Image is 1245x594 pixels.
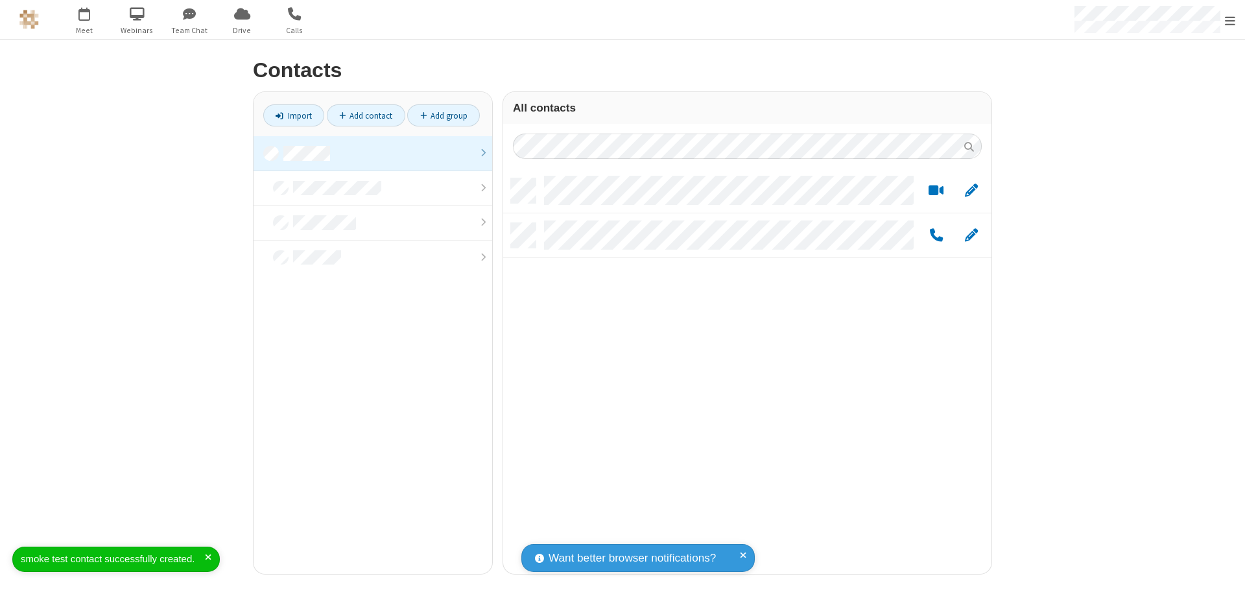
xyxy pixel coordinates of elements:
div: smoke test contact successfully created. [21,552,205,567]
h2: Contacts [253,59,992,82]
button: Edit [958,183,984,199]
span: Want better browser notifications? [549,550,716,567]
button: Edit [958,228,984,244]
span: Calls [270,25,319,36]
button: Start a video meeting [923,183,949,199]
a: Add group [407,104,480,126]
span: Webinars [113,25,161,36]
div: grid [503,169,991,574]
span: Meet [60,25,109,36]
h3: All contacts [513,102,982,114]
img: QA Selenium DO NOT DELETE OR CHANGE [19,10,39,29]
a: Import [263,104,324,126]
span: Drive [218,25,267,36]
a: Add contact [327,104,405,126]
span: Team Chat [165,25,214,36]
button: Call by phone [923,228,949,244]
